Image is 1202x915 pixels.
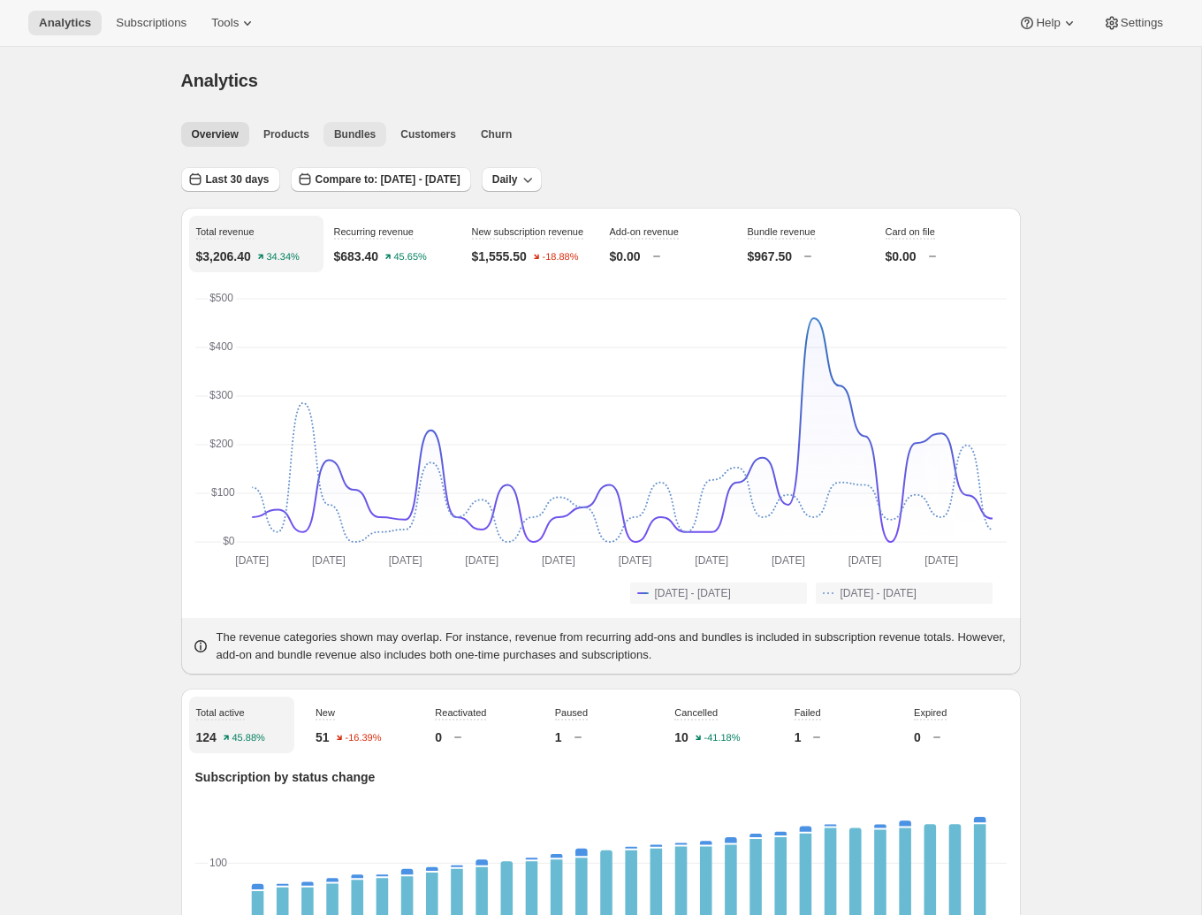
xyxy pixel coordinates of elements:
[973,817,985,824] rect: New-1 3
[899,820,911,827] rect: New-1 3
[394,252,428,263] text: 45.65%
[481,127,512,141] span: Churn
[181,167,280,192] button: Last 30 days
[848,554,881,567] text: [DATE]
[326,878,339,883] rect: New-1 2
[251,819,263,820] rect: Expired-6 0
[618,554,651,567] text: [DATE]
[195,768,1007,786] p: Subscription by status change
[1008,11,1088,35] button: Help
[674,819,687,820] rect: Expired-6 0
[209,389,233,401] text: $300
[542,252,578,263] text: -18.88%
[555,728,562,746] p: 1
[725,819,737,820] rect: Expired-6 0
[774,819,787,820] rect: Expired-6 0
[209,340,232,353] text: $400
[704,733,740,743] text: -41.18%
[899,819,911,820] rect: Expired-6 0
[400,819,413,820] rect: Expired-6 0
[475,859,488,866] rect: New-1 3
[625,847,637,850] rect: New-1 1
[316,172,460,187] span: Compare to: [DATE] - [DATE]
[630,583,807,604] button: [DATE] - [DATE]
[345,733,381,743] text: -16.39%
[600,819,612,820] rect: Expired-6 0
[435,728,442,746] p: 0
[196,728,217,746] p: 124
[196,707,245,718] span: Total active
[748,248,793,265] p: $967.50
[217,629,1010,664] p: The revenue categories shown may overlap. For instance, revenue from recurring add-ons and bundle...
[500,819,513,820] rect: Expired-6 0
[39,16,91,30] span: Analytics
[451,819,463,820] rect: Expired-6 0
[924,554,958,567] text: [DATE]
[841,586,917,600] span: [DATE] - [DATE]
[699,819,711,820] rect: Expired-6 0
[1036,16,1060,30] span: Help
[326,819,339,820] rect: Expired-6 0
[795,707,821,718] span: Failed
[575,849,588,858] rect: New-1 4
[555,707,588,718] span: Paused
[425,867,437,873] rect: New-1 2
[276,884,288,888] rect: New-1 1
[425,819,437,820] rect: Expired-6 0
[251,884,263,891] rect: New-1 3
[948,819,961,820] rect: Expired-6 0
[472,226,584,237] span: New subscription revenue
[211,16,239,30] span: Tools
[749,819,762,820] rect: Expired-6 0
[301,882,314,888] rect: New-1 2
[196,248,251,265] p: $3,206.40
[400,127,456,141] span: Customers
[1121,16,1163,30] span: Settings
[223,535,235,547] text: $0
[116,16,186,30] span: Subscriptions
[211,486,235,499] text: $100
[201,11,267,35] button: Tools
[973,819,985,820] rect: Expired-6 0
[674,843,687,846] rect: New-1 1
[181,71,258,90] span: Analytics
[772,554,805,567] text: [DATE]
[28,11,102,35] button: Analytics
[914,728,921,746] p: 0
[650,819,662,820] rect: Expired-6 0
[799,819,811,820] rect: Expired-6 0
[301,819,314,820] rect: Expired-6 0
[465,554,498,567] text: [DATE]
[266,252,300,263] text: 34.34%
[748,226,816,237] span: Bundle revenue
[351,819,363,820] rect: Expired-6 0
[276,819,288,820] rect: Expired-6 0
[655,586,731,600] span: [DATE] - [DATE]
[824,824,836,827] rect: New-1 1
[105,11,197,35] button: Subscriptions
[1092,11,1174,35] button: Settings
[206,172,270,187] span: Last 30 days
[316,707,335,718] span: New
[525,858,537,861] rect: New-1 1
[816,583,993,604] button: [DATE] - [DATE]
[192,127,239,141] span: Overview
[472,248,527,265] p: $1,555.50
[482,167,543,192] button: Daily
[799,827,811,834] rect: New-1 3
[674,707,718,718] span: Cancelled
[451,865,463,869] rect: New-1 1
[291,167,471,192] button: Compare to: [DATE] - [DATE]
[492,172,518,187] span: Daily
[674,728,688,746] p: 10
[610,248,641,265] p: $0.00
[610,226,679,237] span: Add-on revenue
[924,819,936,820] rect: Expired-6 0
[795,728,802,746] p: 1
[625,819,637,820] rect: Expired-6 0
[749,834,762,839] rect: New-1 2
[725,837,737,844] rect: New-1 3
[334,226,415,237] span: Recurring revenue
[351,874,363,880] rect: New-1 2
[774,832,787,837] rect: New-1 2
